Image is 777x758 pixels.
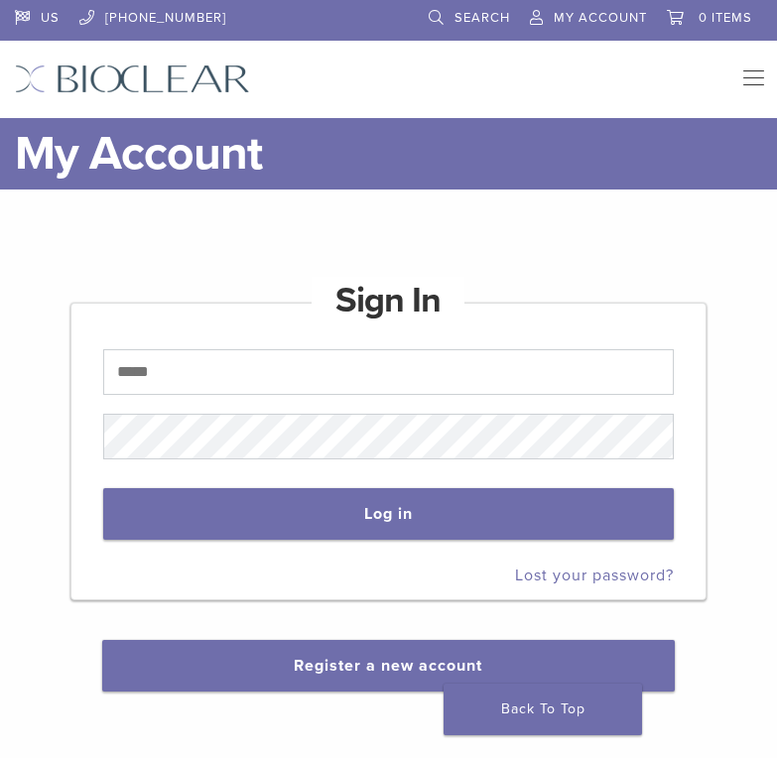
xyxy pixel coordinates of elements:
[444,684,642,735] a: Back To Top
[15,118,762,189] h1: My Account
[515,566,674,585] a: Lost your password?
[15,64,250,93] img: Bioclear
[102,640,674,692] button: Register a new account
[727,64,762,94] nav: Primary Navigation
[554,10,647,26] span: My Account
[294,656,482,676] a: Register a new account
[312,277,464,324] h1: Sign In
[103,488,673,540] button: Log in
[699,10,752,26] span: 0 items
[454,10,510,26] span: Search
